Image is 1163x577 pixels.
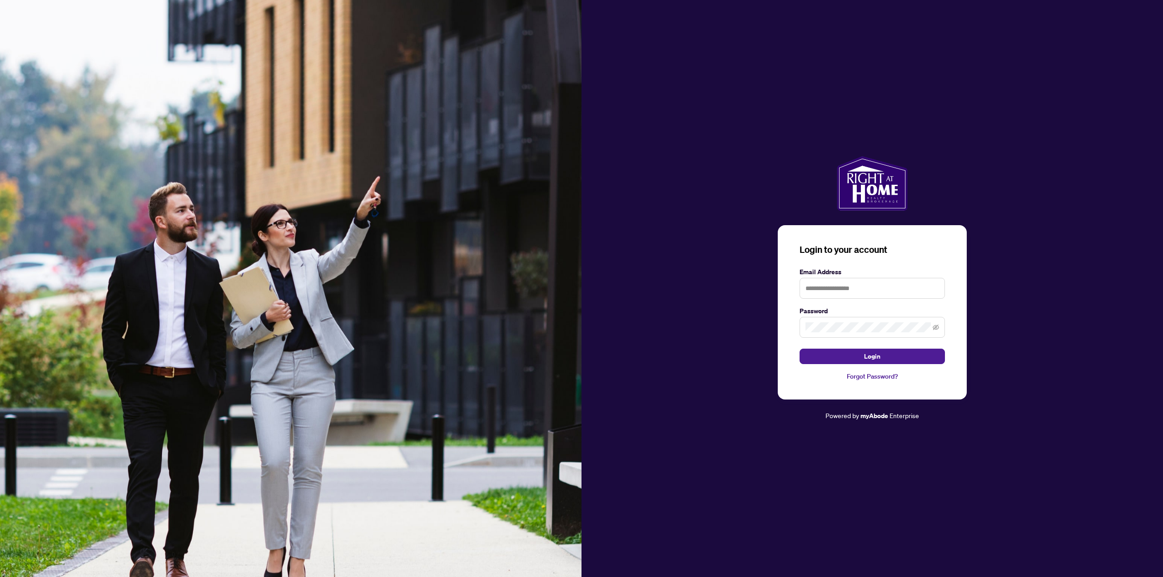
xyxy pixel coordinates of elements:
[864,349,880,364] span: Login
[837,156,907,211] img: ma-logo
[800,267,945,277] label: Email Address
[860,411,888,421] a: myAbode
[800,306,945,316] label: Password
[800,371,945,381] a: Forgot Password?
[825,411,859,419] span: Powered by
[800,243,945,256] h3: Login to your account
[800,349,945,364] button: Login
[933,324,939,330] span: eye-invisible
[890,411,919,419] span: Enterprise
